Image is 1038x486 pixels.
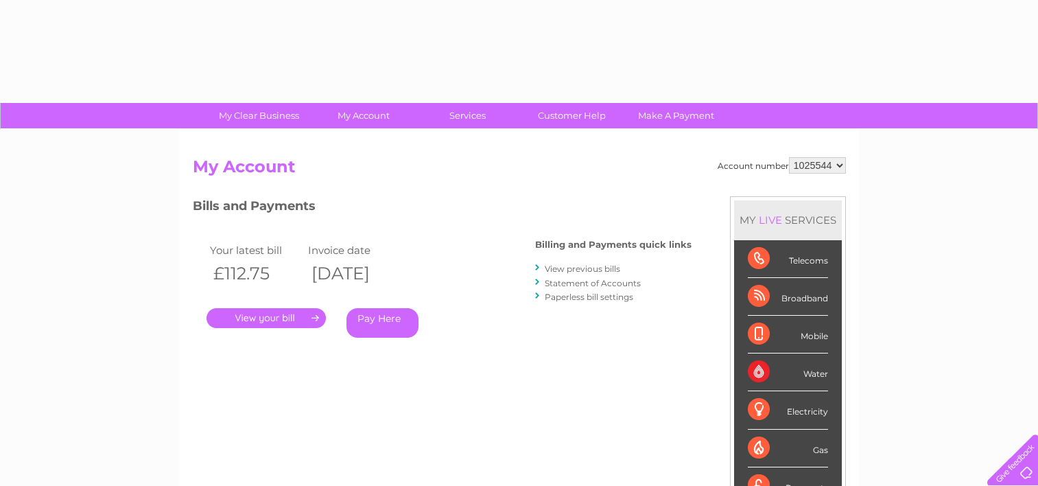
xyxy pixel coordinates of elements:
[748,278,828,316] div: Broadband
[748,316,828,354] div: Mobile
[535,240,692,250] h4: Billing and Payments quick links
[207,259,305,288] th: £112.75
[515,103,628,128] a: Customer Help
[545,264,620,274] a: View previous bills
[756,213,785,227] div: LIVE
[718,157,846,174] div: Account number
[620,103,733,128] a: Make A Payment
[748,240,828,278] div: Telecoms
[545,278,641,288] a: Statement of Accounts
[202,103,316,128] a: My Clear Business
[748,430,828,467] div: Gas
[207,308,326,328] a: .
[748,391,828,429] div: Electricity
[305,259,403,288] th: [DATE]
[545,292,633,302] a: Paperless bill settings
[748,354,828,391] div: Water
[307,103,420,128] a: My Account
[305,241,403,259] td: Invoice date
[193,196,692,220] h3: Bills and Payments
[734,200,842,240] div: MY SERVICES
[411,103,524,128] a: Services
[346,308,418,338] a: Pay Here
[193,157,846,183] h2: My Account
[207,241,305,259] td: Your latest bill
